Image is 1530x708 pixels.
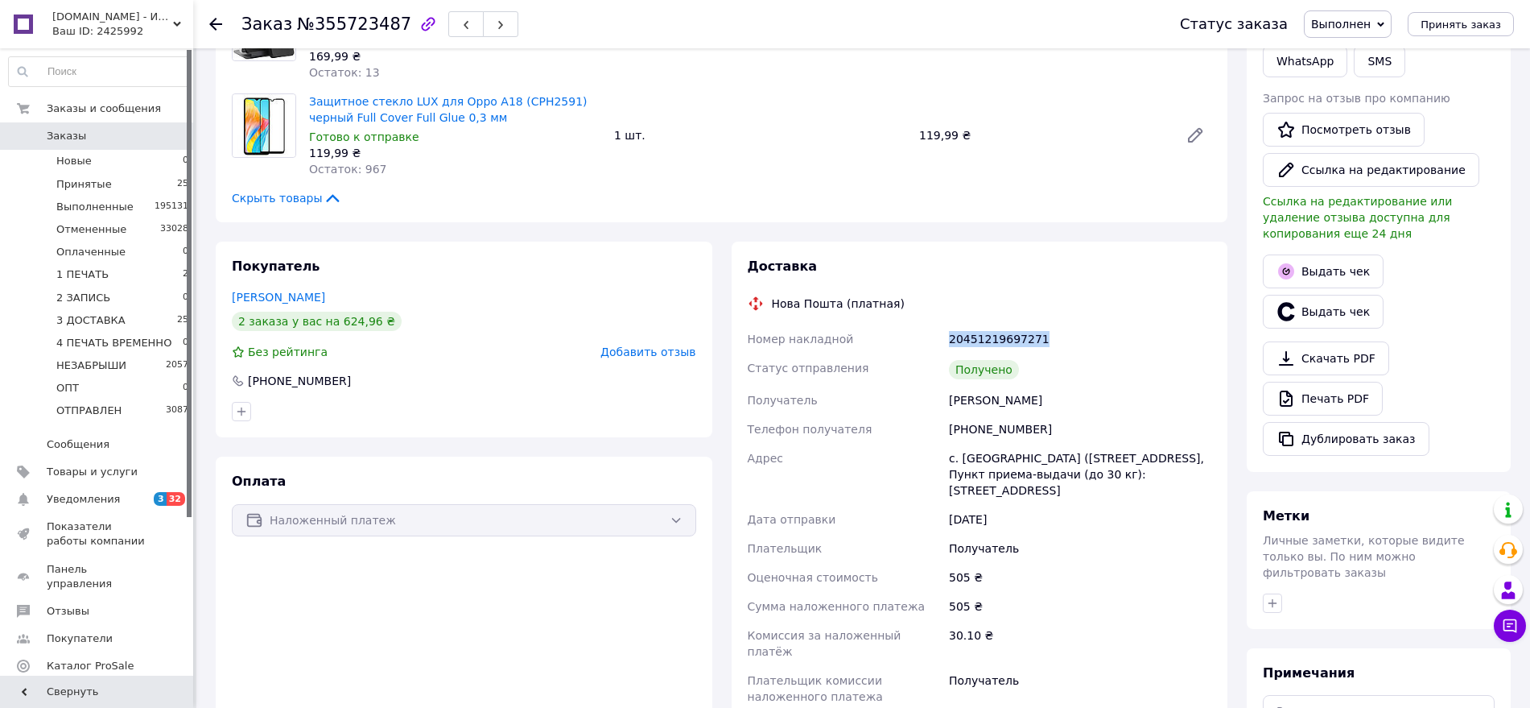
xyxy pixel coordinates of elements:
span: Сумма наложенного платежа [748,600,926,613]
div: [PERSON_NAME] [946,386,1215,415]
div: 1 шт. [608,124,913,147]
div: Ваш ID: 2425992 [52,24,193,39]
span: Комиссия за наложенный платёж [748,629,901,658]
span: 3087 [166,404,188,418]
span: 2057 [166,358,188,373]
div: [PHONE_NUMBER] [246,373,353,389]
div: Получатель [946,534,1215,563]
div: 505 ₴ [946,563,1215,592]
span: Выполненные [56,200,134,214]
div: Получено [949,360,1019,379]
span: 0629store.com.ua - Интернет магазин чехлов и защитных стекол для смартфонов [52,10,173,24]
span: Метки [1263,508,1309,524]
span: Покупатель [232,259,320,274]
span: Отмененные [56,222,126,237]
span: 3 ДОСТАВКА [56,313,126,328]
span: Запрос на отзыв про компанию [1263,92,1450,105]
button: Выдать чек [1263,255,1384,288]
div: 2 заказа у вас на 624,96 ₴ [232,312,402,331]
a: Защитное стекло LUX для Oppo A18 (CPH2591) черный Full Сover Full Glue 0,3 мм [309,95,588,124]
input: Поиск [9,57,189,86]
span: Заказы и сообщения [47,101,161,116]
span: Уведомления [47,492,120,507]
a: Редактировать [1179,119,1211,151]
span: Дата отправки [748,513,836,526]
span: Панель управления [47,562,149,591]
button: SMS [1354,45,1405,77]
img: Защитное стекло LUX для Oppo A18 (CPH2591) черный Full Сover Full Glue 0,3 мм [233,94,295,157]
div: 30.10 ₴ [946,621,1215,666]
span: Принять заказ [1421,19,1501,31]
span: Оценочная стоимость [748,571,879,584]
a: [PERSON_NAME] [232,291,325,304]
span: 3 [154,492,167,506]
span: Адрес [748,452,783,465]
a: WhatsApp [1263,45,1347,77]
span: 1 ПЕЧАТЬ [56,267,109,282]
span: Личные заметки, которые видите только вы. По ним можно фильтровать заказы [1263,534,1465,579]
span: 25 [177,177,188,192]
span: Показатели работы компании [47,520,149,549]
span: ОТПРАВЛЕН [56,404,122,418]
div: [DATE] [946,505,1215,534]
span: 0 [183,381,188,395]
div: Нова Пошта (платная) [768,296,909,312]
button: Чат с покупателем [1494,610,1526,642]
span: Выполнен [1311,18,1371,31]
span: Доставка [748,259,818,274]
span: 2 ЗАПИСЬ [56,291,110,305]
button: Ссылка на редактирование [1263,153,1479,187]
span: Покупатели [47,631,113,646]
span: Заказ [241,14,292,34]
div: 119,99 ₴ [309,145,601,161]
div: Вернуться назад [209,16,222,32]
span: Получатель [748,394,818,407]
span: 25 [177,313,188,328]
span: 33028 [160,222,188,237]
a: Скачать PDF [1263,342,1389,375]
div: 119,99 ₴ [913,124,1173,147]
span: №355723487 [297,14,411,34]
button: Выдать чек [1263,295,1384,329]
span: Плательщик комиссии наложенного платежа [748,674,883,703]
span: 195131 [155,200,188,214]
span: НЕЗАБРЫШИ [56,358,126,373]
span: 2 [183,267,188,282]
div: 20451219697271 [946,325,1215,354]
span: Сообщения [47,437,109,452]
span: Каталог ProSale [47,659,134,673]
span: Принятые [56,177,112,192]
span: Ссылка на редактирование или удаление отзыва доступна для копирования еще 24 дня [1263,195,1452,240]
span: 32 [167,492,185,506]
span: Оплаченные [56,245,126,259]
div: с. [GEOGRAPHIC_DATA] ([STREET_ADDRESS], Пункт приема-выдачи (до 30 кг): [STREET_ADDRESS] [946,444,1215,505]
div: Статус заказа [1180,16,1288,32]
span: Статус отправления [748,362,869,375]
span: 0 [183,291,188,305]
span: Оплата [232,474,286,489]
span: Номер накладной [748,333,854,346]
span: Без рейтинга [248,346,328,358]
span: Остаток: 967 [309,163,387,176]
button: Дублировать заказ [1263,422,1429,456]
span: Отзывы [47,604,89,619]
a: Посмотреть отзыв [1263,113,1425,147]
span: 0 [183,336,188,350]
span: Примечания [1263,665,1355,681]
span: 4 ПЕЧАТЬ ВРЕМЕННО [56,336,171,350]
span: Товары и услуги [47,465,138,479]
span: Новые [56,154,92,168]
span: Телефон получателя [748,423,872,436]
div: 505 ₴ [946,592,1215,621]
span: Плательщик [748,542,823,555]
span: 0 [183,154,188,168]
span: Остаток: 13 [309,66,380,79]
a: Печать PDF [1263,382,1383,416]
span: Заказы [47,129,86,143]
span: Скрыть товары [232,190,342,206]
span: ОПТ [56,381,79,395]
div: 169,99 ₴ [309,48,601,64]
span: 0 [183,245,188,259]
span: Готово к отправке [309,130,419,143]
span: Добавить отзыв [600,346,695,358]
